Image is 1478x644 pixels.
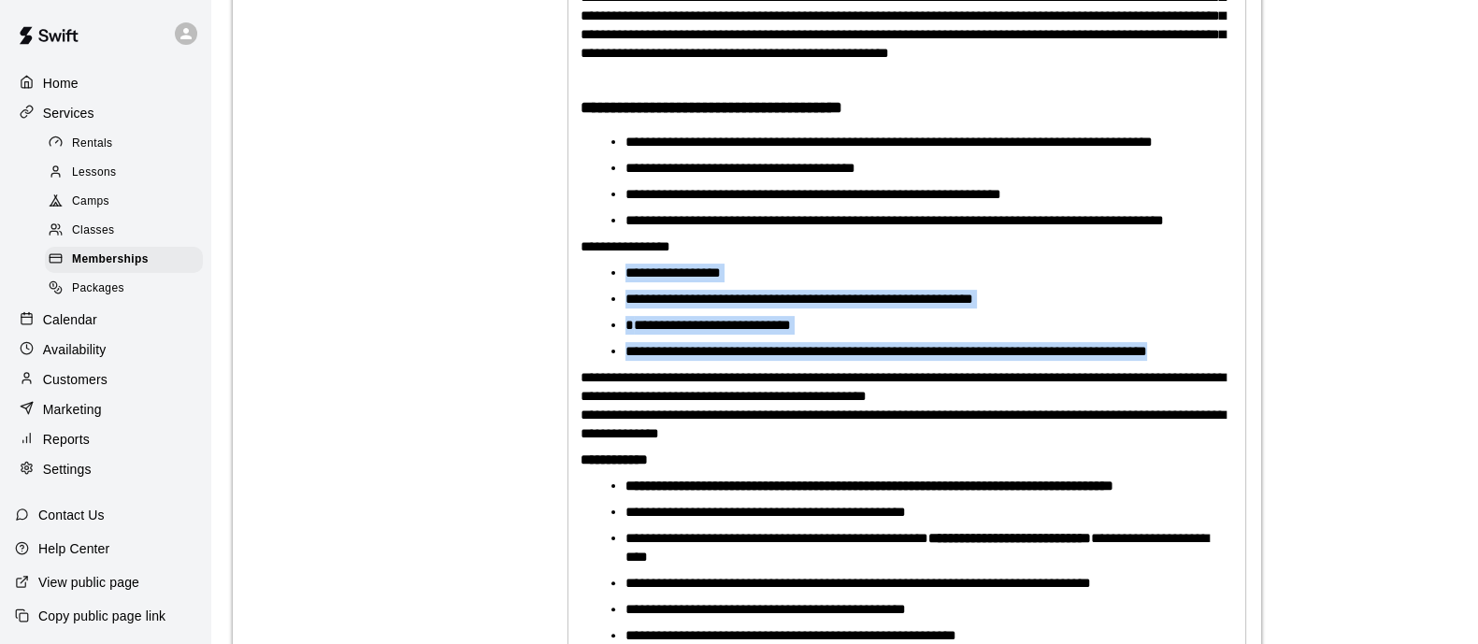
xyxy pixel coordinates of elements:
p: Settings [43,460,92,479]
p: Customers [43,370,108,389]
span: Packages [72,279,124,298]
div: Lessons [45,160,203,186]
a: Services [15,99,195,127]
a: Settings [15,455,195,483]
div: Memberships [45,247,203,273]
span: Rentals [72,135,113,153]
a: Memberships [45,246,210,275]
p: Availability [43,340,107,359]
span: Camps [72,193,109,211]
span: Memberships [72,250,149,269]
p: Copy public page link [38,607,165,625]
p: Reports [43,430,90,449]
div: Camps [45,189,203,215]
a: Classes [45,217,210,246]
div: Rentals [45,131,203,157]
p: Home [43,74,79,93]
p: Services [43,104,94,122]
div: Classes [45,218,203,244]
a: Customers [15,365,195,394]
a: Rentals [45,129,210,158]
a: Calendar [15,306,195,334]
a: Lessons [45,158,210,187]
p: Calendar [43,310,97,329]
a: Reports [15,425,195,453]
a: Availability [15,336,195,364]
a: Packages [45,275,210,304]
p: View public page [38,573,139,592]
p: Marketing [43,400,102,419]
p: Contact Us [38,506,105,524]
a: Camps [45,188,210,217]
a: Marketing [15,395,195,423]
p: Help Center [38,539,109,558]
div: Packages [45,276,203,302]
span: Lessons [72,164,117,182]
span: Classes [72,222,114,240]
a: Home [15,69,195,97]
